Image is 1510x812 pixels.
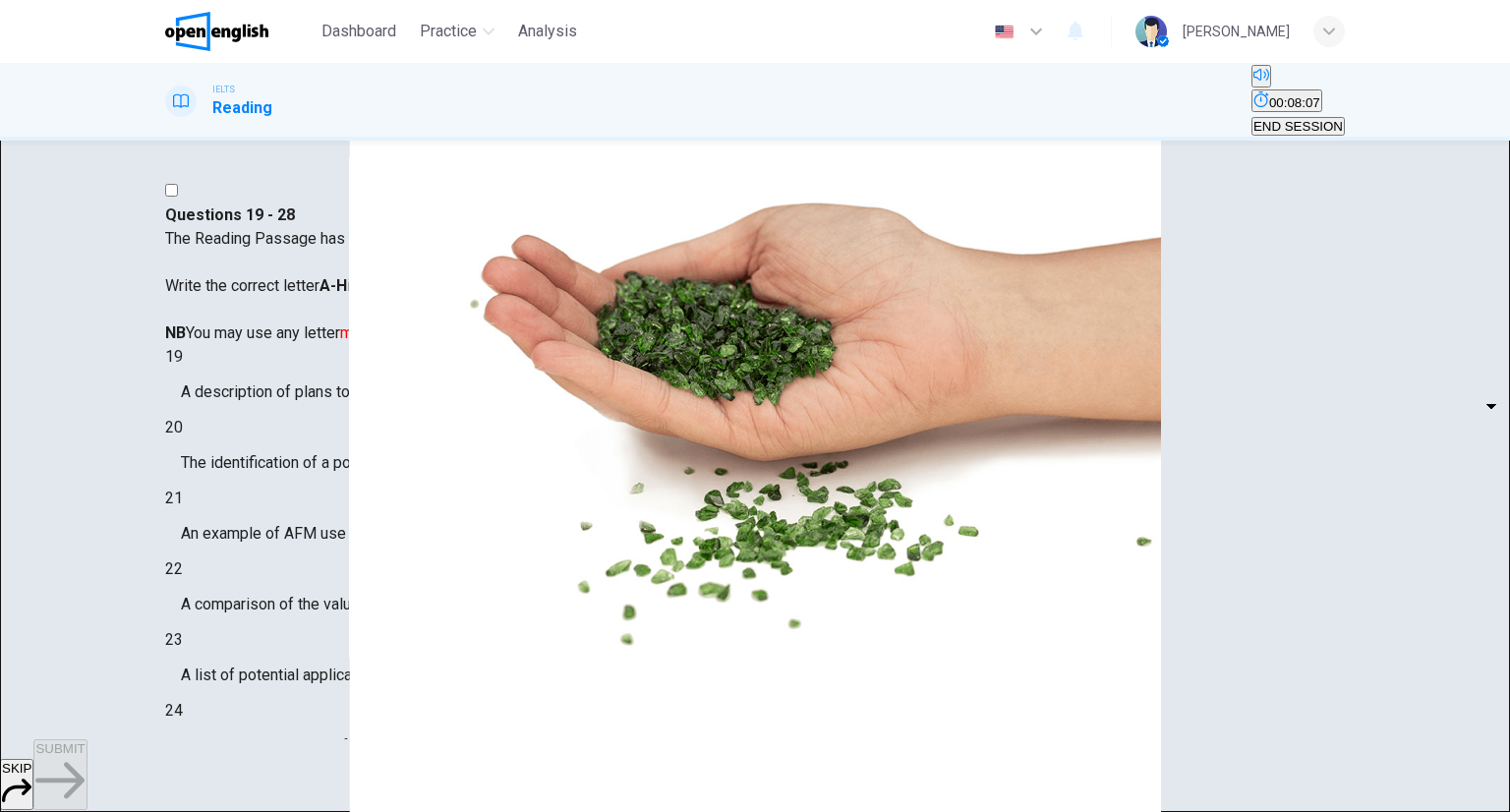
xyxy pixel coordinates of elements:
[1253,119,1343,134] span: END SESSION
[1251,89,1345,114] div: Hide
[212,83,235,96] span: IELTS
[1251,117,1345,136] button: END SESSION
[412,14,502,49] button: Practice
[992,25,1016,39] img: en
[1251,65,1345,89] div: Mute
[165,12,268,51] img: OpenEnglish logo
[165,12,314,51] a: OpenEnglish logo
[321,20,396,43] span: Dashboard
[1183,20,1290,43] div: [PERSON_NAME]
[420,20,477,43] span: Practice
[1269,95,1320,110] span: 00:08:07
[212,96,272,120] h1: Reading
[510,14,585,49] button: Analysis
[314,14,404,49] button: Dashboard
[1251,89,1322,112] button: 00:08:07
[1135,16,1167,47] img: Profile picture
[518,20,577,43] span: Analysis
